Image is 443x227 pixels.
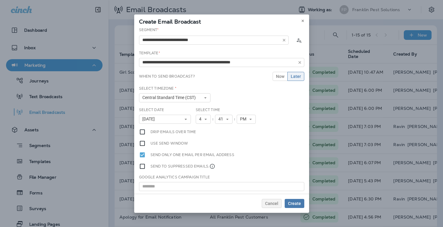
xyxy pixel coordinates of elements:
[276,74,284,78] span: Now
[196,115,211,124] button: 4
[233,115,237,124] div: :
[150,163,216,170] label: Send to suppressed emails.
[142,117,157,122] span: [DATE]
[211,115,215,124] div: :
[287,72,304,81] button: Later
[139,107,164,112] label: Select Date
[293,35,304,46] button: Calculate the estimated number of emails to be sent based on selected segment. (This could take a...
[139,74,195,79] label: When to send broadcast?
[142,95,198,100] span: Central Standard Time (CST)
[139,51,160,56] label: Template
[139,93,211,102] button: Central Standard Time (CST)
[215,115,233,124] button: 41
[262,199,282,208] button: Cancel
[139,175,210,180] label: Google Analytics Campaign Title
[150,129,196,135] label: Drip emails over time
[139,86,176,91] label: Select Timezone
[288,201,301,206] span: Create
[199,117,204,122] span: 4
[291,74,301,78] span: Later
[196,107,220,112] label: Select Time
[285,199,304,208] button: Create
[240,117,249,122] span: PM
[265,201,278,206] span: Cancel
[237,115,256,124] button: PM
[139,115,191,124] button: [DATE]
[150,152,234,158] label: Send only one email per email address
[218,117,226,122] span: 41
[273,72,288,81] button: Now
[139,27,159,32] label: Segment
[150,140,188,147] label: Use send window
[134,14,309,27] div: Create Email Broadcast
